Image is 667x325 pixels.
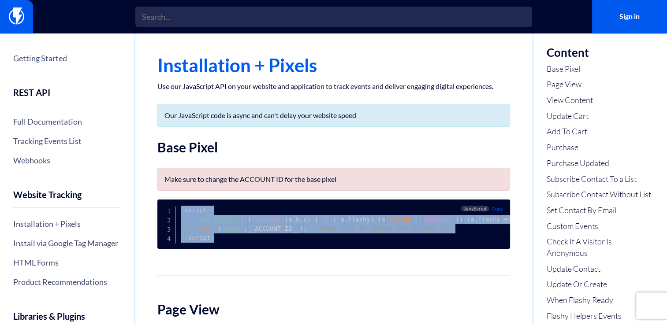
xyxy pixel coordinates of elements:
[344,216,348,223] span: .
[547,79,654,90] a: Page View
[370,216,374,223] span: )
[181,234,184,241] span: <
[244,225,247,232] span: ,
[378,216,381,223] span: {
[251,216,281,223] span: function
[459,216,463,223] span: )
[547,174,654,185] a: Subscribe Contact To a List
[207,207,210,214] span: >
[547,263,654,275] a: Update Contact
[299,225,303,232] span: )
[157,140,510,155] h2: Base Pixel
[13,236,120,251] a: Install via Google Tag Manager
[13,51,120,66] a: Getting Started
[303,225,307,232] span: ;
[240,216,244,223] span: ;
[13,190,120,207] h4: Website Tracking
[181,207,184,214] span: <
[13,216,120,231] a: Installation + Pixels
[135,7,532,27] input: Search...
[456,216,459,223] span: (
[547,142,654,153] a: Purchase
[547,295,654,306] a: When Flashy Ready
[314,216,318,223] span: {
[13,255,120,270] a: HTML Forms
[157,82,510,91] p: Use our JavaScript API on your website and application to track events and deliver engaging digit...
[500,216,504,223] span: .
[221,225,244,232] span: 'init'
[307,216,310,223] span: )
[547,95,654,106] a: View Content
[288,216,307,223] span: a b c
[389,216,411,223] span: flashy
[461,206,489,211] span: JavaScript
[164,111,503,120] p: Our JavaScript code is async and can't delay your website speed
[164,175,503,184] p: Make sure to change the ACCOUNT ID for the base pixel
[195,225,218,232] span: flashy
[210,234,214,241] span: >
[547,158,654,169] a: Purchase Updated
[547,221,654,232] a: Custom Events
[195,216,240,223] span: 'use strict'
[311,225,452,232] span: // Make sure to change the Account ID.
[492,206,503,211] span: Copy
[547,236,654,259] a: Check If A Visitor Is Anonymous
[184,234,188,241] span: /
[13,88,120,105] h4: REST API
[333,216,336,223] span: (
[13,153,120,168] a: Webhooks
[489,206,505,211] button: Copy
[547,63,654,75] a: Base Pixel
[547,111,654,122] a: Update Cart
[415,216,418,223] span: =
[13,133,120,148] a: Tracking Events List
[337,216,340,223] span: !
[547,126,654,137] a: Add To Cart
[547,205,654,216] a: Set Contact By Email
[547,189,654,200] a: Subscribe Contact Without List
[547,279,654,290] a: Update Or Create
[547,310,654,322] a: Flashy Helpers Events
[218,225,221,232] span: (
[467,216,470,223] span: {
[13,274,120,289] a: Product Recommendations
[157,55,510,75] h1: Installation + Pixels
[292,216,296,223] span: ,
[13,114,120,129] a: Full Documentation
[247,216,251,223] span: (
[474,216,478,223] span: .
[322,216,329,223] span: if
[300,216,303,223] span: ,
[157,302,510,317] h2: Page View
[422,216,452,223] span: function
[285,216,288,223] span: (
[547,46,654,59] h3: Content
[385,216,389,223] span: .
